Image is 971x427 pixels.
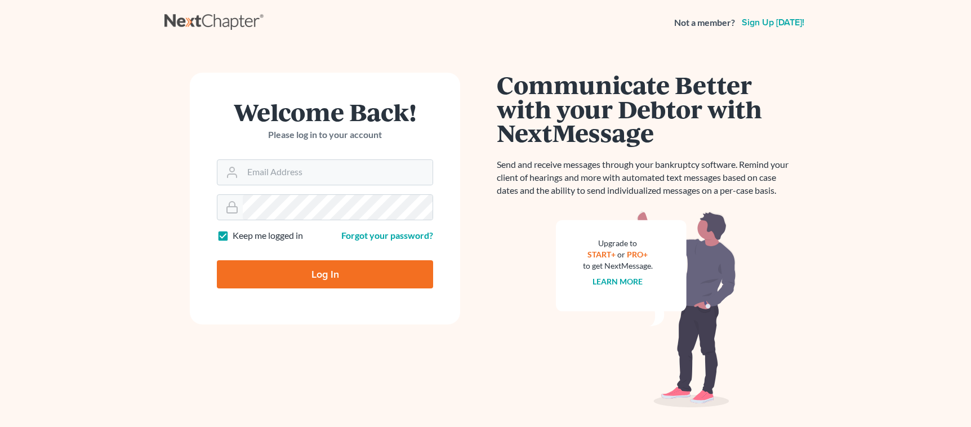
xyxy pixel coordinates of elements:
[556,211,736,408] img: nextmessage_bg-59042aed3d76b12b5cd301f8e5b87938c9018125f34e5fa2b7a6b67550977c72.svg
[341,230,433,241] a: Forgot your password?
[674,16,735,29] strong: Not a member?
[593,277,643,286] a: Learn more
[627,250,648,259] a: PRO+
[740,18,807,27] a: Sign up [DATE]!
[243,160,433,185] input: Email Address
[583,238,653,249] div: Upgrade to
[583,260,653,272] div: to get NextMessage.
[217,100,433,124] h1: Welcome Back!
[217,260,433,288] input: Log In
[233,229,303,242] label: Keep me logged in
[217,128,433,141] p: Please log in to your account
[497,73,795,145] h1: Communicate Better with your Debtor with NextMessage
[588,250,616,259] a: START+
[497,158,795,197] p: Send and receive messages through your bankruptcy software. Remind your client of hearings and mo...
[618,250,626,259] span: or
